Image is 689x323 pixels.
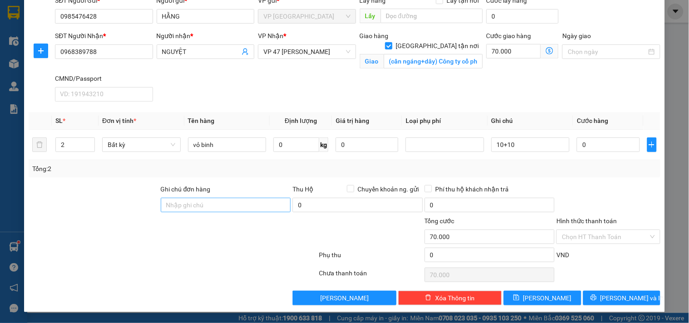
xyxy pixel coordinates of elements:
button: delete [32,137,47,152]
span: [GEOGRAPHIC_DATA] tận nơi [392,41,483,51]
button: plus [647,137,657,152]
div: Phụ thu [318,250,423,266]
span: Lấy [360,9,381,23]
input: Cước lấy hàng [486,9,559,24]
div: CMND/Passport [55,73,153,83]
button: plus [34,44,48,58]
button: deleteXóa Thông tin [398,291,502,305]
th: Ghi chú [488,112,574,130]
input: Giao tận nơi [384,54,483,69]
span: VP 47 Trần Khát Chân [263,45,350,59]
button: save[PERSON_NAME] [504,291,581,305]
label: Ngày giao [562,32,591,39]
span: Chuyển khoản ng. gửi [354,184,423,194]
span: Cước hàng [577,117,608,124]
span: Giao [360,54,384,69]
button: [PERSON_NAME] [292,291,396,305]
button: printer[PERSON_NAME] và In [583,291,660,305]
span: Đơn vị tính [102,117,136,124]
span: [PERSON_NAME] và In [600,293,664,303]
span: [PERSON_NAME] [523,293,572,303]
label: Cước giao hàng [486,32,531,39]
span: SL [55,117,63,124]
div: SĐT Người Nhận [55,31,153,41]
input: Ghi Chú [491,137,570,152]
label: Hình thức thanh toán [556,217,617,225]
span: VP Nhận [258,32,283,39]
div: Chưa thanh toán [318,268,423,284]
label: Ghi chú đơn hàng [161,186,211,193]
span: plus [34,47,48,54]
input: Ngày giao [568,47,646,57]
div: Người nhận [157,31,254,41]
span: save [513,294,520,302]
th: Loại phụ phí [402,112,488,130]
span: Bất kỳ [108,138,175,152]
input: Cước giao hàng [486,44,541,59]
span: Thu Hộ [292,186,313,193]
span: VP Bắc Sơn [263,10,350,23]
span: Tổng cước [425,217,455,225]
span: kg [319,137,328,152]
span: printer [590,294,597,302]
span: delete [425,294,431,302]
span: Giao hàng [360,32,389,39]
span: Phí thu hộ khách nhận trả [432,184,513,194]
div: Tổng: 2 [32,164,267,174]
input: Ghi chú đơn hàng [161,198,291,212]
span: Giá trị hàng [336,117,369,124]
span: Xóa Thông tin [435,293,475,303]
span: dollar-circle [546,47,553,54]
span: plus [648,141,656,148]
input: VD: Bàn, Ghế [188,137,267,152]
span: Tên hàng [188,117,215,124]
input: Dọc đường [381,9,483,23]
span: VND [556,251,569,259]
input: 0 [336,137,398,152]
span: Định lượng [285,117,317,124]
span: [PERSON_NAME] [320,293,369,303]
span: user-add [242,48,249,55]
